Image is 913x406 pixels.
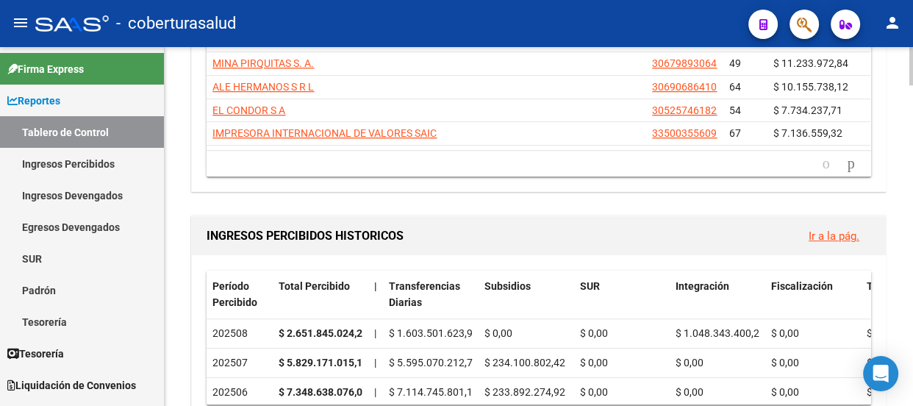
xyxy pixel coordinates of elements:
span: - coberturasalud [116,7,236,40]
span: | [374,327,376,339]
datatable-header-cell: SUR [574,271,670,319]
span: $ 0,00 [771,386,799,398]
span: $ 0,00 [867,327,895,339]
span: IMPRESORA INTERNACIONAL DE VALORES SAIC [212,127,437,139]
span: 30525746182 [652,104,717,116]
div: 202508 [212,325,267,342]
span: $ 10.155.738,12 [773,81,848,93]
span: $ 7.734.237,71 [773,104,842,116]
span: 49 [729,57,741,69]
span: $ 0,00 [580,386,608,398]
datatable-header-cell: Transferencias Diarias [383,271,479,319]
span: $ 0,00 [676,386,703,398]
span: $ 1.603.501.623,97 [389,327,479,339]
button: Ir a la pág. [797,222,871,249]
datatable-header-cell: Período Percibido [207,271,273,319]
span: | [374,357,376,368]
span: Reportes [7,93,60,109]
span: 30679893064 [652,57,717,69]
span: | [374,386,376,398]
span: Liquidación de Convenios [7,377,136,393]
datatable-header-cell: Total Percibido [273,271,368,319]
span: $ 0,00 [771,327,799,339]
span: EL CONDOR S A [212,104,285,116]
span: Integración [676,280,729,292]
span: $ 0,00 [771,357,799,368]
span: 54 [729,104,741,116]
span: $ 7.136.559,32 [773,127,842,139]
a: go to next page [841,156,862,172]
span: 64 [729,81,741,93]
div: 202506 [212,384,267,401]
span: 30690686410 [652,81,717,93]
span: $ 0,00 [580,327,608,339]
span: SUR [580,280,600,292]
a: Ir a la pág. [809,229,859,243]
div: Open Intercom Messenger [863,356,898,391]
datatable-header-cell: | [368,271,383,319]
span: Fiscalización [771,280,833,292]
span: 33500355609 [652,127,717,139]
mat-icon: person [884,14,901,32]
span: Período Percibido [212,280,257,309]
div: 202507 [212,355,267,371]
span: $ 1.048.343.400,23 [676,327,765,339]
span: $ 11.233.972,84 [773,57,848,69]
span: Firma Express [7,61,84,77]
datatable-header-cell: Fiscalización [765,271,861,319]
span: Total Percibido [279,280,350,292]
span: Transferencias Diarias [389,280,460,309]
span: $ 0,00 [580,357,608,368]
span: $ 0,00 [867,386,895,398]
mat-icon: menu [12,14,29,32]
span: Tesorería [7,346,64,362]
datatable-header-cell: Subsidios [479,271,574,319]
span: 67 [729,127,741,139]
strong: $ 7.348.638.076,09 [279,386,368,398]
span: INGRESOS PERCIBIDOS HISTORICOS [207,229,404,243]
span: $ 0,00 [676,357,703,368]
span: $ 233.892.274,92 [484,386,565,398]
span: $ 7.114.745.801,17 [389,386,479,398]
span: $ 234.100.802,42 [484,357,565,368]
span: | [374,280,377,292]
span: MINA PIRQUITAS S. A. [212,57,314,69]
span: Subsidios [484,280,531,292]
span: ALE HERMANOS S R L [212,81,314,93]
strong: $ 2.651.845.024,20 [279,327,368,339]
span: $ 5.595.070.212,70 [389,357,479,368]
span: $ 0,00 [484,327,512,339]
strong: $ 5.829.171.015,12 [279,357,368,368]
datatable-header-cell: Integración [670,271,765,319]
a: go to previous page [816,156,837,172]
